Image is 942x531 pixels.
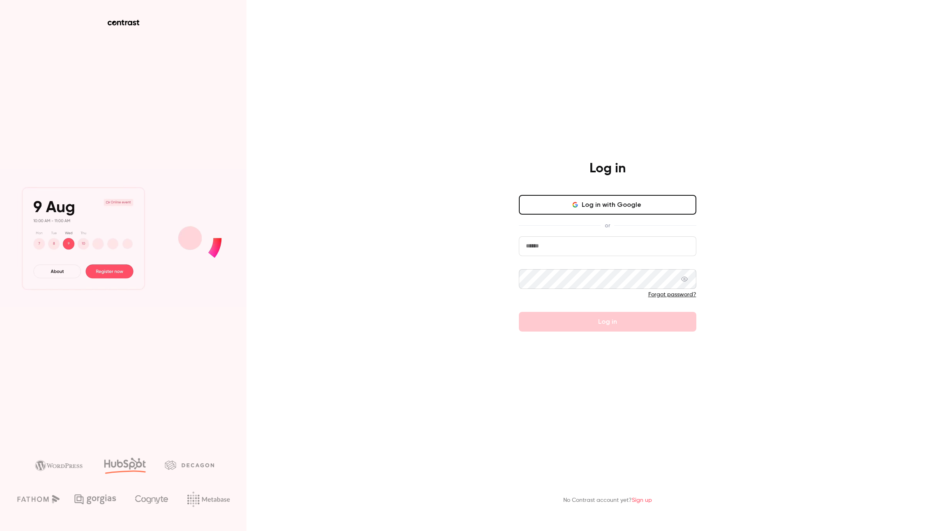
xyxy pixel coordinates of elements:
[632,497,652,503] a: Sign up
[563,496,652,505] p: No Contrast account yet?
[590,160,626,177] h4: Log in
[165,460,214,469] img: decagon
[519,195,696,215] button: Log in with Google
[601,221,614,230] span: or
[648,292,696,298] a: Forgot password?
